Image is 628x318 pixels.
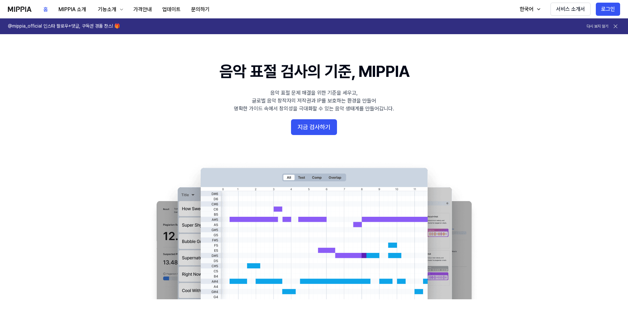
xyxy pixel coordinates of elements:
[219,60,409,82] h1: 음악 표절 검사의 기준, MIPPIA
[8,23,120,30] h1: @mippia_official 인스타 팔로우+댓글, 구독권 경품 찬스! 🎁
[157,3,186,16] button: 업데이트
[143,161,485,299] img: main Image
[518,5,535,13] div: 한국어
[596,3,620,16] button: 로그인
[550,3,591,16] button: 서비스 소개서
[97,6,118,13] div: 기능소개
[38,0,53,18] a: 홈
[128,3,157,16] button: 가격안내
[587,24,608,29] button: 다시 보지 않기
[8,7,32,12] img: logo
[91,3,128,16] button: 기능소개
[38,3,53,16] button: 홈
[157,0,186,18] a: 업데이트
[186,3,215,16] button: 문의하기
[234,89,394,113] div: 음악 표절 문제 해결을 위한 기준을 세우고, 글로벌 음악 창작자의 저작권과 IP를 보호하는 환경을 만들어 명확한 가이드 속에서 창의성을 극대화할 수 있는 음악 생태계를 만들어...
[291,119,337,135] button: 지금 검사하기
[513,3,545,16] button: 한국어
[53,3,91,16] button: MIPPIA 소개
